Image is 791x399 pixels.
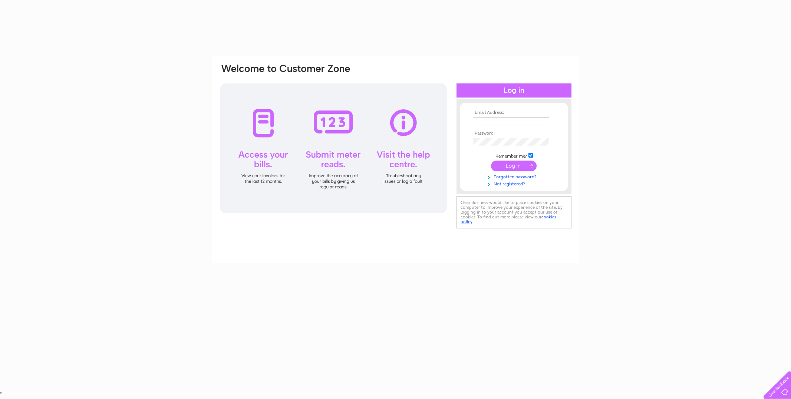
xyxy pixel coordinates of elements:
[461,214,556,224] a: cookies policy
[471,131,557,136] th: Password:
[471,110,557,115] th: Email Address:
[471,152,557,159] td: Remember me?
[473,173,557,180] a: Forgotten password?
[491,161,537,171] input: Submit
[457,196,571,228] div: Clear Business would like to place cookies on your computer to improve your experience of the sit...
[473,180,557,187] a: Not registered?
